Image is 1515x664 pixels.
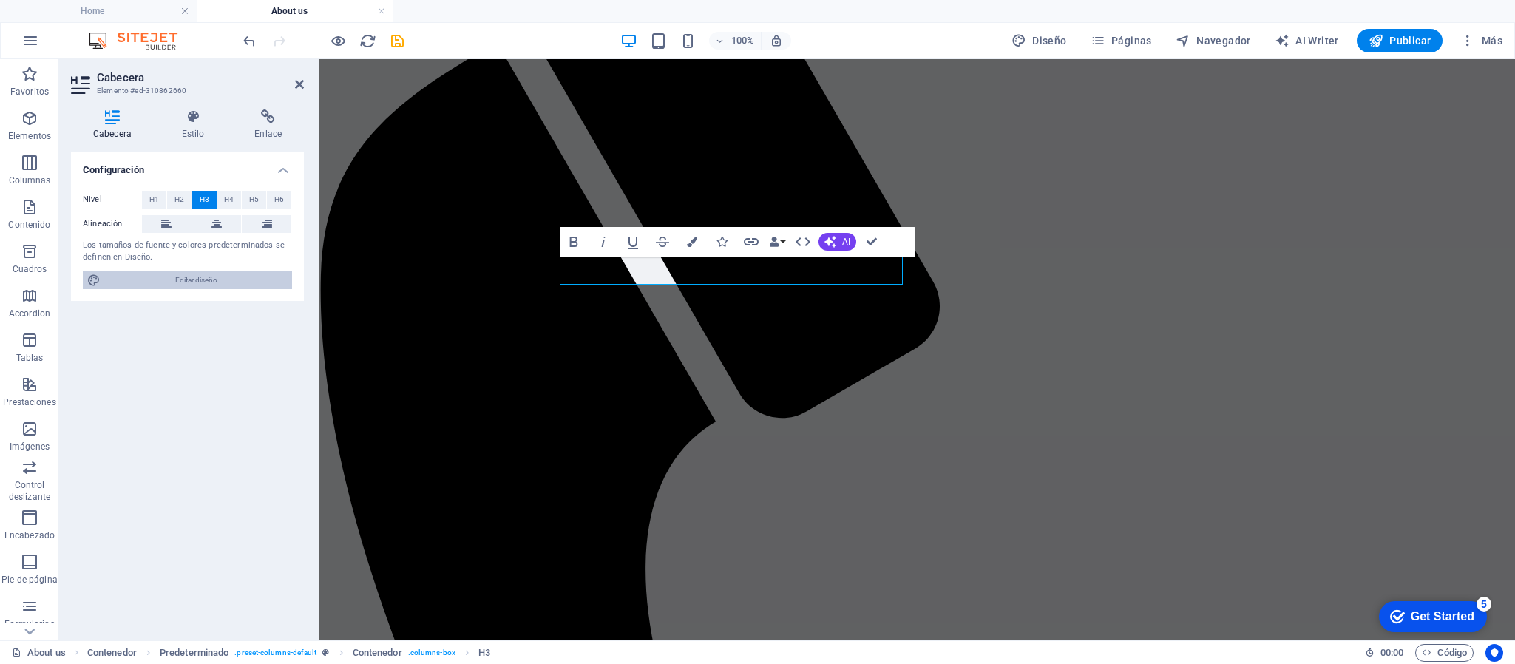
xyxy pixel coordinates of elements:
[149,191,159,209] span: H1
[1085,29,1158,52] button: Páginas
[842,237,850,246] span: AI
[8,130,51,142] p: Elementos
[1365,644,1404,662] h6: Tiempo de la sesión
[87,644,490,662] nav: breadcrumb
[1485,644,1503,662] button: Usercentrics
[648,227,677,257] button: Strikethrough
[737,227,765,257] button: Link
[858,227,886,257] button: Confirm (Ctrl+⏎)
[678,227,706,257] button: Colors
[71,152,304,179] h4: Configuración
[1269,29,1345,52] button: AI Writer
[242,191,266,209] button: H5
[192,191,217,209] button: H3
[13,263,47,275] p: Cuadros
[167,191,192,209] button: H2
[1176,33,1251,48] span: Navegador
[217,191,242,209] button: H4
[1380,644,1403,662] span: 00 00
[4,618,54,630] p: Formularios
[16,352,44,364] p: Tablas
[1422,644,1467,662] span: Código
[160,644,228,662] span: Haz clic para seleccionar y doble clic para editar
[44,16,107,30] div: Get Started
[359,32,376,50] button: reload
[83,191,142,209] label: Nivel
[12,7,120,38] div: Get Started 5 items remaining, 0% complete
[478,644,490,662] span: Haz clic para seleccionar y doble clic para editar
[1,574,57,586] p: Pie de página
[1091,33,1152,48] span: Páginas
[97,84,274,98] h3: Elemento #ed-310862660
[1460,33,1502,48] span: Más
[240,32,258,50] button: undo
[619,227,647,257] button: Underline (Ctrl+U)
[731,32,755,50] h6: 100%
[83,215,142,233] label: Alineación
[388,32,406,50] button: save
[160,109,233,140] h4: Estilo
[83,271,292,289] button: Editar diseño
[1011,33,1067,48] span: Diseño
[200,191,209,209] span: H3
[389,33,406,50] i: Guardar (Ctrl+S)
[9,308,50,319] p: Accordion
[109,3,124,18] div: 5
[232,109,304,140] h4: Enlace
[1275,33,1339,48] span: AI Writer
[1454,29,1508,52] button: Más
[589,227,617,257] button: Italic (Ctrl+I)
[709,32,762,50] button: 100%
[767,227,787,257] button: Data Bindings
[10,86,49,98] p: Favoritos
[708,227,736,257] button: Icons
[329,32,347,50] button: Haz clic para salir del modo de previsualización y seguir editando
[560,227,588,257] button: Bold (Ctrl+B)
[353,644,402,662] span: Haz clic para seleccionar y doble clic para editar
[1391,647,1393,658] span: :
[97,71,304,84] h2: Cabecera
[71,109,160,140] h4: Cabecera
[224,191,234,209] span: H4
[249,191,259,209] span: H5
[83,240,292,264] div: Los tamaños de fuente y colores predeterminados se definen en Diseño.
[818,233,856,251] button: AI
[142,191,166,209] button: H1
[267,191,291,209] button: H6
[3,396,55,408] p: Prestaciones
[1170,29,1257,52] button: Navegador
[1006,29,1073,52] button: Diseño
[8,219,50,231] p: Contenido
[9,175,51,186] p: Columnas
[274,191,284,209] span: H6
[12,644,66,662] a: Haz clic para cancelar la selección y doble clic para abrir páginas
[4,529,55,541] p: Encabezado
[770,34,783,47] i: Al redimensionar, ajustar el nivel de zoom automáticamente para ajustarse al dispositivo elegido.
[1369,33,1431,48] span: Publicar
[234,644,316,662] span: . preset-columns-default
[87,644,137,662] span: Haz clic para seleccionar y doble clic para editar
[359,33,376,50] i: Volver a cargar página
[1357,29,1443,52] button: Publicar
[174,191,184,209] span: H2
[322,648,329,657] i: Este elemento es un preajuste personalizable
[408,644,455,662] span: . columns-box
[789,227,817,257] button: HTML
[85,32,196,50] img: Editor Logo
[197,3,393,19] h4: About us
[1415,644,1474,662] button: Código
[1006,29,1073,52] div: Diseño (Ctrl+Alt+Y)
[105,271,288,289] span: Editar diseño
[241,33,258,50] i: Deshacer: Eliminar elementos (Ctrl+Z)
[10,441,50,453] p: Imágenes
